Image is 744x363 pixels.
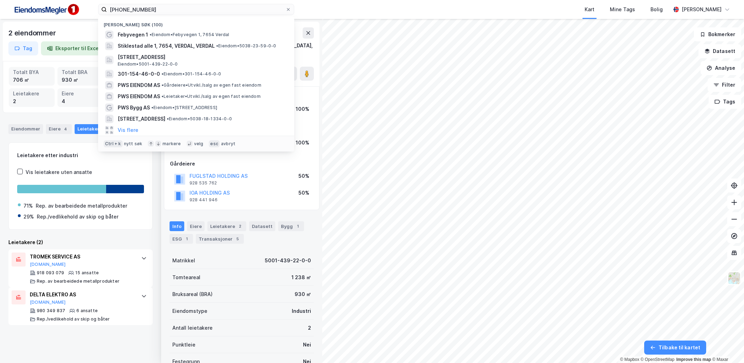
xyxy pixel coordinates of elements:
div: Nei [303,341,311,349]
span: • [161,71,164,76]
div: avbryt [221,141,235,147]
div: 4 [62,126,69,133]
a: Mapbox [620,357,639,362]
div: Kart [585,5,594,14]
div: 71% [23,202,33,210]
button: Datasett [698,44,741,58]
iframe: Chat Widget [709,329,744,363]
span: Stiklestad alle 1, 7654, VERDAL, VERDAL [118,42,215,50]
div: 928 441 946 [190,197,218,203]
div: 2 [308,324,311,332]
img: Z [728,271,741,285]
div: Rep./vedlikehold av skip og båter [37,213,118,221]
div: 1 238 ㎡ [291,273,311,282]
div: 1 [183,235,190,242]
span: [STREET_ADDRESS] [118,115,165,123]
div: markere [163,141,181,147]
div: Eiendommer [8,124,43,134]
div: Gårdeiere [170,160,314,168]
div: Tomteareal [172,273,200,282]
button: Filter [708,78,741,92]
div: Industri [292,307,311,315]
span: Eiendom • 5038-23-59-0-0 [216,43,276,49]
div: Punktleie [172,341,195,349]
div: 50% [298,189,309,197]
div: nytt søk [124,141,143,147]
div: Rep. av bearbeidede metallprodukter [37,278,119,284]
button: Tilbake til kartet [644,341,706,355]
span: Febyvegen 1 [118,31,148,39]
div: 930 ㎡ [62,76,99,84]
div: Matrikkel [172,256,195,265]
button: Vis flere [118,126,138,134]
div: Leietakere [75,124,113,134]
span: Leietaker • Utvikl./salg av egen fast eiendom [161,94,261,99]
div: TROMEK SERVICE AS [30,253,134,261]
div: Transaksjoner [196,234,244,244]
div: Leietakere etter industri [17,151,144,160]
div: esc [209,140,220,147]
div: Vis leietakere uten ansatte [26,168,92,176]
div: 2 [236,223,243,230]
div: Leietakere (2) [8,238,153,247]
div: Totalt BRA [62,68,99,76]
span: • [161,94,164,99]
div: 918 093 079 [37,270,64,276]
div: 4 [62,98,99,105]
div: [PERSON_NAME] søk (100) [98,16,294,29]
div: 5001-439-22-0-0 [265,256,311,265]
div: 2 [13,98,50,105]
div: 100% [296,139,309,147]
button: Eksporter til Excel [41,41,106,55]
button: [DOMAIN_NAME] [30,300,66,305]
a: OpenStreetMap [641,357,675,362]
div: Rep./vedlikehold av skip og båter [37,316,110,322]
button: Tags [709,95,741,109]
div: 29% [23,213,34,221]
span: Eiendom • [STREET_ADDRESS] [151,105,217,110]
button: [DOMAIN_NAME] [30,262,66,267]
div: Eiendomstype [172,307,207,315]
span: Eiendom • 5038-18-1334-0-0 [167,116,232,122]
div: Rep. av bearbeidede metallprodukter [36,202,127,210]
div: DELTA ELEKTRO AS [30,290,134,299]
span: Eiendom • 301-154-46-0-0 [161,71,221,77]
div: 928 535 762 [190,180,217,186]
input: Søk på adresse, matrikkel, gårdeiere, leietakere eller personer [107,4,285,15]
span: PWS Bygg AS [118,103,150,112]
div: [PERSON_NAME] [682,5,722,14]
button: Analyse [701,61,741,75]
div: 980 349 837 [37,308,65,314]
span: Eiendom • 5001-439-22-0-0 [118,61,178,67]
div: Mine Tags [610,5,635,14]
span: PWS EIENDOM AS [118,92,160,101]
button: Bokmerker [694,27,741,41]
div: Eiere [46,124,72,134]
span: PWS EIENDOM AS [118,81,160,89]
span: • [161,82,164,88]
span: [STREET_ADDRESS] [118,53,286,61]
div: Eiere [62,90,99,98]
div: 706 ㎡ [13,76,50,84]
span: 301-154-46-0-0 [118,70,160,78]
a: Improve this map [676,357,711,362]
span: • [216,43,218,48]
div: Ctrl + k [104,140,123,147]
div: ESG [170,234,193,244]
div: Datasett [249,221,275,231]
span: • [150,32,152,37]
button: Tag [8,41,38,55]
div: 2 eiendommer [8,27,57,39]
div: 930 ㎡ [295,290,311,298]
div: 6 ansatte [76,308,98,314]
div: Info [170,221,184,231]
div: velg [194,141,204,147]
span: • [151,105,153,110]
div: 5 [234,235,241,242]
div: Leietakere [207,221,246,231]
div: 15 ansatte [75,270,99,276]
div: 50% [298,172,309,180]
img: F4PB6Px+NJ5v8B7XTbfpPpyloAAAAASUVORK5CYII= [11,2,81,18]
div: 1 [294,223,301,230]
div: 100% [296,105,309,113]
